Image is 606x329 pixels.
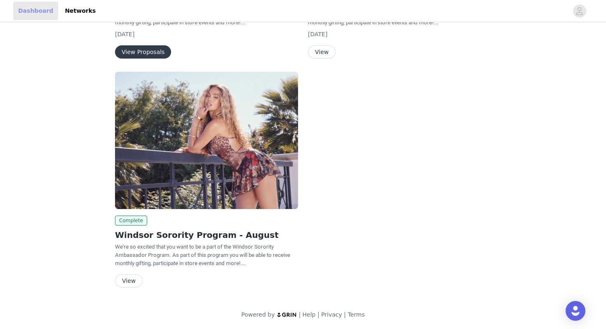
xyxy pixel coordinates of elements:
[115,278,143,284] a: View
[308,49,336,55] a: View
[115,244,290,266] span: We're so excited that you want to be a part of the Windsor Sorority Ambassador Program. As part o...
[60,2,101,20] a: Networks
[566,301,585,321] div: Open Intercom Messenger
[348,311,364,318] a: Terms
[115,49,171,55] a: View Proposals
[317,311,319,318] span: |
[241,311,275,318] span: Powered by
[277,312,297,317] img: logo
[299,311,301,318] span: |
[115,274,143,287] button: View
[115,229,298,241] h2: Windsor Sorority Program - August
[308,3,483,26] span: We're so excited that you want to be a part of the Windsor Sorority Ambassador Program. As part o...
[115,45,171,59] button: View Proposals
[115,216,147,226] span: Complete
[13,2,58,20] a: Dashboard
[344,311,346,318] span: |
[321,311,342,318] a: Privacy
[115,3,290,26] span: We're so excited that you want to be a part of the Windsor Sorority Ambassador Program. As part o...
[308,31,327,38] span: [DATE]
[115,31,134,38] span: [DATE]
[115,72,298,209] img: Windsor
[308,45,336,59] button: View
[575,5,583,18] div: avatar
[303,311,316,318] a: Help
